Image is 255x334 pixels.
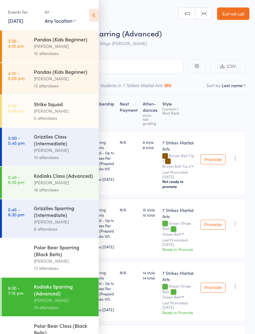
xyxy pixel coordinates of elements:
div: 7 Strikes Martial Arts [162,270,196,282]
small: Last Promoted: [DATE] [162,301,196,310]
div: Current / Next Rank [162,107,196,115]
div: Kodiaks Class (Advanced) [34,172,93,179]
div: Green Belt [162,232,181,236]
div: Green Belt [162,295,181,299]
div: At [45,7,76,17]
div: N/A [120,270,138,275]
div: Polar Bear Sparring (Black Belts) [34,244,93,257]
div: Ready to Promote [162,310,196,315]
span: 15 total [143,212,157,218]
div: [PERSON_NAME] [34,257,93,265]
div: since last grading [143,113,157,125]
span: 14 style [143,270,157,275]
div: Returning Students Special - Up to 2 Classes Per Week (Prepaid 12 weeks 10% off) [89,207,115,249]
a: 4:15 -5:00 pmPandas (Kids Beginner)[PERSON_NAME]13 attendees [2,63,99,95]
div: [PERSON_NAME] [34,147,93,154]
span: Kodiaks Sparring (Advanced) [62,28,162,38]
div: 8 attendees [34,225,93,233]
time: 5:00 - 5:45 pm [8,135,25,145]
div: 18 attendees [34,186,93,193]
a: 5:45 -6:30 pmKodiaks Class (Advanced)[PERSON_NAME]18 attendees [2,167,99,199]
div: Returning Students Special - Up to 2 Classes Per Week (Prepaid 12 weeks 10% off) [89,139,115,182]
div: Returning Students Special - Up to 2 Classes Per Week (Prepaid 12 weeks 10% off) [89,270,115,312]
div: 5 attendees [34,115,93,122]
div: N/A [120,207,138,212]
div: [PERSON_NAME] [34,297,93,304]
div: Last name [222,82,243,88]
div: 7 Strikes Martial Arts [162,139,196,152]
button: Promote [201,283,225,293]
div: 365 [164,83,171,88]
span: 14 total [143,275,157,280]
button: CSV [210,60,246,73]
div: [PERSON_NAME] [34,75,93,82]
div: Expires [DATE] [89,307,115,312]
a: Exit roll call [217,7,249,20]
a: 6:30 -7:15 pmKodiaks Sparring (Advanced)[PERSON_NAME]19 attendees [2,278,99,316]
div: [PERSON_NAME] [34,179,93,186]
div: Strike Squad [34,101,93,107]
div: Ready to Promote [162,247,196,252]
div: Brown Belt Tip 1 [162,153,196,168]
time: 5:00 - 5:45 pm [8,103,25,113]
div: Expires [DATE] [89,244,115,249]
div: [PERSON_NAME] [34,107,93,115]
button: Promote [201,220,225,230]
div: [PERSON_NAME] [34,43,93,50]
div: 15 attendees [34,50,93,57]
time: 3:30 - 4:15 pm [8,38,24,48]
div: Atten­dances [140,97,160,128]
a: 6:30 -7:15 pmPolar Bear Sparring (Black Belts)[PERSON_NAME]13 attendees [2,238,99,277]
div: Expires [DATE] [89,176,115,182]
div: Style [160,97,198,128]
time: 5:45 - 6:30 pm [8,175,24,185]
div: 13 attendees [34,82,93,89]
span: Kings [PERSON_NAME] [100,40,147,46]
div: Pandas (Kids Beginner) [34,36,93,43]
label: Sort by [206,82,220,88]
div: Membership [86,97,117,128]
small: Last Promoted: [DATE] [162,170,196,179]
div: 10 attendees [34,154,93,161]
div: Kodiaks Sparring (Advanced) [34,283,93,297]
div: N/A [120,139,138,145]
div: Green Stripe Belt [162,221,196,236]
div: Events for [8,7,39,17]
div: Grizzlies Sparring (Intermediate) [34,205,93,218]
button: Promote [201,154,225,164]
time: 5:45 - 6:30 pm [8,207,24,217]
time: 6:30 - 7:15 pm [8,285,23,295]
div: Not ready to promote [162,179,196,189]
div: [PERSON_NAME] [34,218,93,225]
div: Brown Belt Tip 2 [162,164,190,168]
small: Last Promoted: [DATE] [162,238,196,247]
button: Other students in 7 Strikes Martial Arts365 [88,80,171,94]
a: 5:45 -6:30 pmGrizzlies Sparring (Intermediate)[PERSON_NAME]8 attendees [2,199,99,238]
div: Any location [45,17,76,24]
div: Green Stripe Belt [162,284,196,299]
div: Pandas (Kids Beginner) [34,68,93,75]
span: 8 total [143,145,157,150]
time: 6:30 - 7:15 pm [8,246,23,256]
span: 8 style [143,139,157,145]
time: 4:15 - 5:00 pm [8,71,25,81]
span: 15 style [143,207,157,212]
a: 5:00 -5:45 pmStrike Squad[PERSON_NAME]5 attendees [2,95,99,127]
a: 5:00 -5:45 pmGrizzlies Class (Intermediate)[PERSON_NAME]10 attendees [2,128,99,166]
a: [DATE] [8,17,23,24]
a: 3:30 -4:15 pmPandas (Kids Beginner)[PERSON_NAME]15 attendees [2,31,99,62]
div: Next Payment [117,97,140,128]
div: 7 Strikes Martial Arts [162,207,196,219]
div: 13 attendees [34,265,93,272]
div: 19 attendees [34,304,93,311]
div: Grizzlies Class (Intermediate) [34,133,93,147]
